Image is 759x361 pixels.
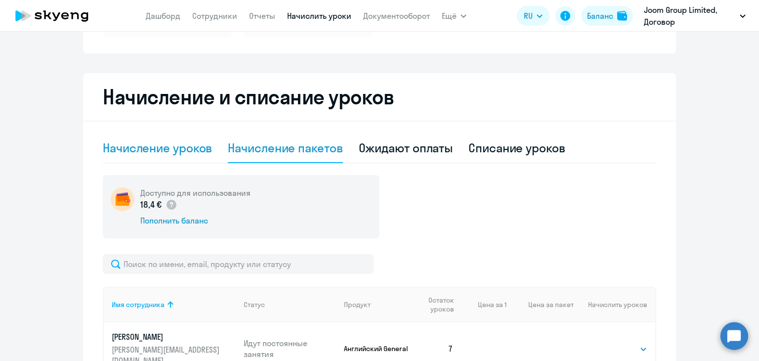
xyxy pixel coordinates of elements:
[112,300,165,309] div: Имя сотрудника
[244,300,265,309] div: Статус
[517,6,549,26] button: RU
[468,140,565,156] div: Списание уроков
[461,287,506,322] th: Цена за 1
[249,11,275,21] a: Отчеты
[442,6,466,26] button: Ещё
[140,198,177,211] p: 18,4 €
[112,331,222,342] p: [PERSON_NAME]
[419,296,461,314] div: Остаток уроков
[644,4,736,28] p: Joom Group Limited, Договор
[442,10,457,22] span: Ещё
[639,4,751,28] button: Joom Group Limited, Договор
[103,85,656,109] h2: Начисление и списание уроков
[140,215,251,226] div: Пополнить баланс
[140,187,251,198] h5: Доступно для использования
[587,10,613,22] div: Баланс
[617,11,627,21] img: balance
[506,287,574,322] th: Цена за пакет
[228,140,342,156] div: Начисление пакетов
[581,6,633,26] button: Балансbalance
[344,300,411,309] div: Продукт
[112,300,236,309] div: Имя сотрудника
[103,140,212,156] div: Начисление уроков
[574,287,655,322] th: Начислить уроков
[344,300,371,309] div: Продукт
[359,140,453,156] div: Ожидают оплаты
[111,187,134,211] img: wallet-circle.png
[103,254,374,274] input: Поиск по имени, email, продукту или статусу
[192,11,237,21] a: Сотрудники
[244,338,337,360] p: Идут постоянные занятия
[244,300,337,309] div: Статус
[344,344,411,353] p: Английский General
[419,296,454,314] span: Остаток уроков
[363,11,430,21] a: Документооборот
[146,11,180,21] a: Дашборд
[287,11,351,21] a: Начислить уроки
[524,10,533,22] span: RU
